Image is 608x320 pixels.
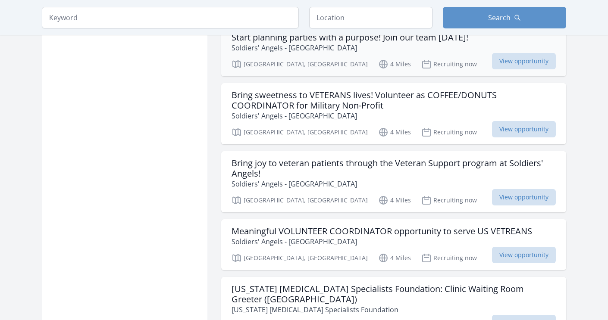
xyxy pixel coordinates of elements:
input: Keyword [42,7,299,28]
p: 4 Miles [378,253,411,263]
p: [GEOGRAPHIC_DATA], [GEOGRAPHIC_DATA] [232,59,368,69]
span: View opportunity [492,121,556,137]
p: Soldiers' Angels - [GEOGRAPHIC_DATA] [232,43,468,53]
p: Recruiting now [421,195,477,205]
h3: Bring sweetness to VETERANS lives! Volunteer as COFFEE/DONUTS COORDINATOR for Military Non-Profit [232,90,556,111]
h3: Start planning parties with a purpose! Join our team [DATE]! [232,32,468,43]
p: 4 Miles [378,195,411,205]
span: Search [488,12,511,23]
h3: Bring joy to veteran patients through the Veteran Support program at Soldiers' Angels! [232,158,556,179]
p: Soldiers' Angels - [GEOGRAPHIC_DATA] [232,179,556,189]
p: Recruiting now [421,253,477,263]
p: [US_STATE] [MEDICAL_DATA] Specialists Foundation [232,304,556,315]
p: 4 Miles [378,127,411,137]
a: Meaningful VOLUNTEER COORDINATOR opportunity to serve US VETREANS Soldiers' Angels - [GEOGRAPHIC_... [221,219,566,270]
p: Recruiting now [421,127,477,137]
span: View opportunity [492,53,556,69]
a: Start planning parties with a purpose! Join our team [DATE]! Soldiers' Angels - [GEOGRAPHIC_DATA]... [221,25,566,76]
p: Soldiers' Angels - [GEOGRAPHIC_DATA] [232,111,556,121]
h3: [US_STATE] [MEDICAL_DATA] Specialists Foundation: Clinic Waiting Room Greeter ([GEOGRAPHIC_DATA]) [232,284,556,304]
input: Location [309,7,432,28]
p: Soldiers' Angels - [GEOGRAPHIC_DATA] [232,236,532,247]
h3: Meaningful VOLUNTEER COORDINATOR opportunity to serve US VETREANS [232,226,532,236]
span: View opportunity [492,189,556,205]
button: Search [443,7,566,28]
p: [GEOGRAPHIC_DATA], [GEOGRAPHIC_DATA] [232,195,368,205]
a: Bring joy to veteran patients through the Veteran Support program at Soldiers' Angels! Soldiers' ... [221,151,566,212]
p: 4 Miles [378,59,411,69]
span: View opportunity [492,247,556,263]
a: Bring sweetness to VETERANS lives! Volunteer as COFFEE/DONUTS COORDINATOR for Military Non-Profit... [221,83,566,144]
p: [GEOGRAPHIC_DATA], [GEOGRAPHIC_DATA] [232,253,368,263]
p: [GEOGRAPHIC_DATA], [GEOGRAPHIC_DATA] [232,127,368,137]
p: Recruiting now [421,59,477,69]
